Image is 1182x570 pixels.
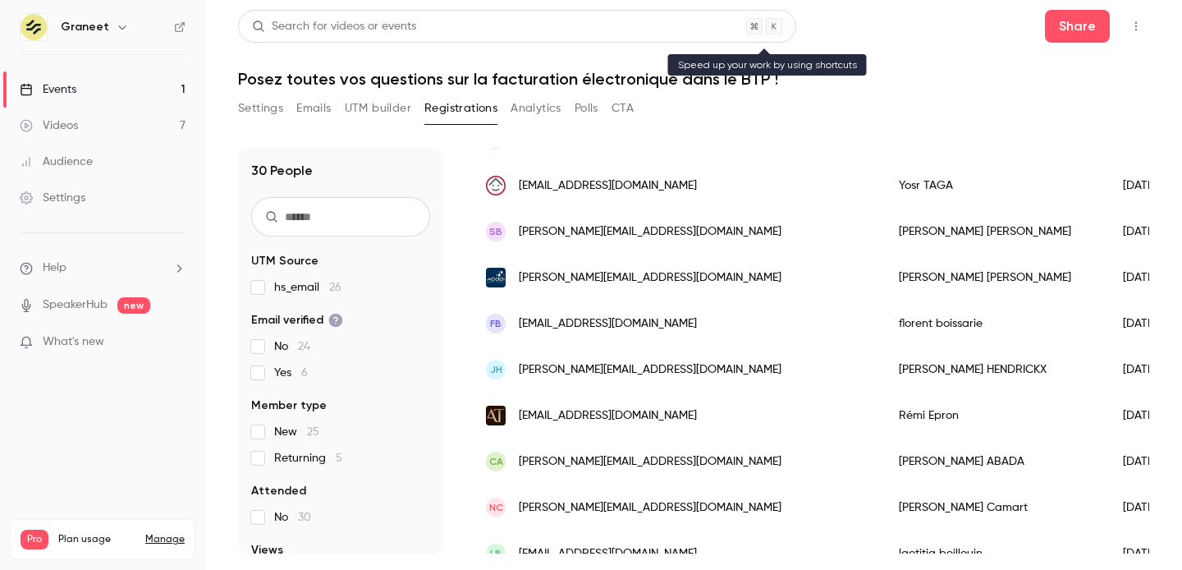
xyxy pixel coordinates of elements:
[490,546,502,561] span: lb
[145,533,185,546] a: Manage
[274,365,308,381] span: Yes
[274,509,311,526] span: No
[612,95,634,122] button: CTA
[20,154,93,170] div: Audience
[298,512,311,523] span: 30
[519,223,781,241] span: [PERSON_NAME][EMAIL_ADDRESS][DOMAIN_NAME]
[519,269,781,287] span: [PERSON_NAME][EMAIL_ADDRESS][DOMAIN_NAME]
[424,95,497,122] button: Registrations
[519,407,697,425] span: [EMAIL_ADDRESS][DOMAIN_NAME]
[489,500,503,515] span: NC
[307,426,319,438] span: 25
[251,398,327,414] span: Member type
[882,393,1106,439] div: Rémi Epron
[1045,10,1110,43] button: Share
[274,338,310,355] span: No
[61,19,109,35] h6: Graneet
[296,95,331,122] button: Emails
[519,545,697,563] span: [EMAIL_ADDRESS][DOMAIN_NAME]
[43,296,108,314] a: SpeakerHub
[20,117,78,134] div: Videos
[882,485,1106,531] div: [PERSON_NAME] Camart
[490,316,502,331] span: fb
[43,333,104,351] span: What's new
[21,14,47,40] img: Graneet
[489,454,503,469] span: cA
[486,406,506,425] img: tachas.fr
[519,453,781,471] span: [PERSON_NAME][EMAIL_ADDRESS][DOMAIN_NAME]
[251,483,306,499] span: Attended
[251,253,318,269] span: UTM Source
[486,176,506,195] img: corenovation.fr
[575,95,598,122] button: Polls
[58,533,135,546] span: Plan usage
[329,282,341,293] span: 26
[345,95,411,122] button: UTM builder
[519,499,781,517] span: [PERSON_NAME][EMAIL_ADDRESS][DOMAIN_NAME]
[882,439,1106,485] div: [PERSON_NAME] ABADA
[274,279,341,296] span: hs_email
[336,453,342,464] span: 5
[489,224,502,239] span: SB
[274,450,342,467] span: Returning
[43,260,66,277] span: Help
[298,341,310,352] span: 24
[252,18,416,35] div: Search for videos or events
[882,209,1106,255] div: [PERSON_NAME] [PERSON_NAME]
[251,542,283,559] span: Views
[21,530,48,549] span: Pro
[490,362,502,377] span: JH
[117,297,150,314] span: new
[238,95,283,122] button: Settings
[251,161,313,181] h1: 30 People
[274,424,319,440] span: New
[251,312,343,329] span: Email verified
[519,177,697,195] span: [EMAIL_ADDRESS][DOMAIN_NAME]
[511,95,561,122] button: Analytics
[20,81,76,98] div: Events
[882,301,1106,347] div: florent boissarie
[301,367,308,379] span: 6
[519,361,781,379] span: [PERSON_NAME][EMAIL_ADDRESS][DOMAIN_NAME]
[20,260,186,277] li: help-dropdown-opener
[882,255,1106,301] div: [PERSON_NAME] [PERSON_NAME]
[486,268,506,287] img: acodi.fr
[20,190,85,206] div: Settings
[238,69,1149,89] h1: Posez toutes vos questions sur la facturation électronique dans le BTP !
[519,315,697,333] span: [EMAIL_ADDRESS][DOMAIN_NAME]
[882,347,1106,393] div: [PERSON_NAME] HENDRICKX
[166,335,186,350] iframe: Noticeable Trigger
[882,163,1106,209] div: Yosr TAGA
